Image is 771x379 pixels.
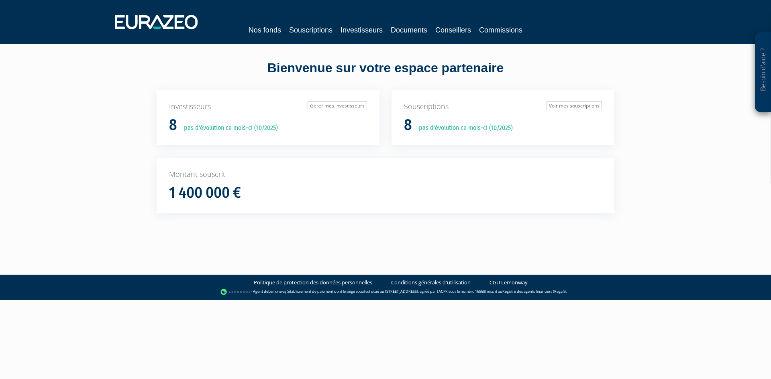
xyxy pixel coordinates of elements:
[404,117,412,134] h1: 8
[490,279,528,286] a: CGU Lemonway
[547,101,602,110] a: Voir mes souscriptions
[8,288,763,296] div: - Agent de (établissement de paiement dont le siège social est situé au [STREET_ADDRESS], agréé p...
[115,15,198,29] img: 1732889491-logotype_eurazeo_blanc_rvb.png
[308,101,367,110] a: Gérer mes investisseurs
[413,124,513,133] p: pas d'évolution ce mois-ci (10/2025)
[169,184,241,201] h1: 1 400 000 €
[391,24,427,36] a: Documents
[169,169,602,180] p: Montant souscrit
[391,279,471,286] a: Conditions générales d'utilisation
[220,288,251,296] img: logo-lemonway.png
[502,289,566,294] a: Registre des agents financiers (Regafi)
[268,289,287,294] a: Lemonway
[249,24,281,36] a: Nos fonds
[151,59,620,90] div: Bienvenue sur votre espace partenaire
[178,124,278,133] p: pas d'évolution ce mois-ci (10/2025)
[479,24,522,36] a: Commissions
[169,117,177,134] h1: 8
[759,36,768,109] p: Besoin d'aide ?
[404,101,602,112] p: Souscriptions
[341,24,383,36] a: Investisseurs
[435,24,471,36] a: Conseillers
[254,279,372,286] a: Politique de protection des données personnelles
[169,101,367,112] p: Investisseurs
[289,24,332,36] a: Souscriptions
